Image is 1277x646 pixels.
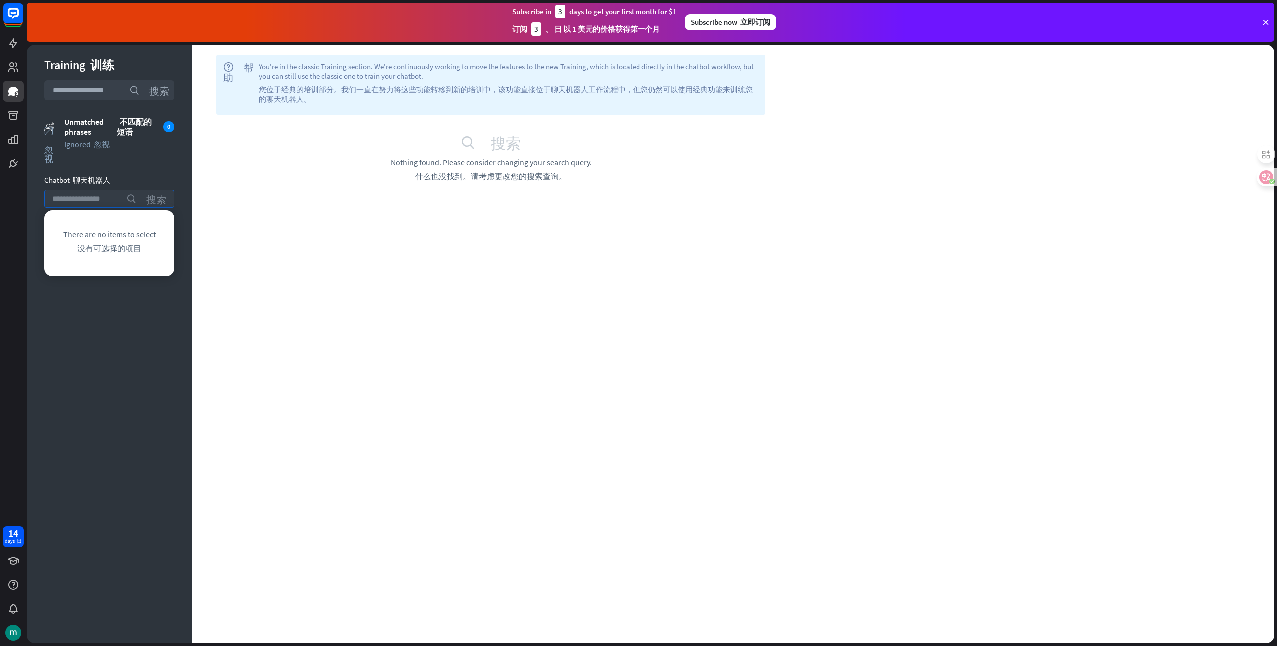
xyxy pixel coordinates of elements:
font: 您位于经典的培训部分。我们一直在努力将这些功能转移到新的培训中，该功能直接位于聊天机器人工作流程中，但您仍然可以使用经典功能来训练您的聊天机器人。 [259,85,753,104]
font: 订阅 、 日 以 1 美元的价格获得第一个月 [512,24,660,34]
div: 3 [531,22,541,36]
div: Subscribe now [685,14,776,30]
div: Ignored [64,139,174,149]
font: 什么也没找到。请考虑更改您的搜索查询。 [415,171,567,181]
font: 聊天机器人 [73,175,110,185]
div: Subscribe in days to get your first month for $1 [512,5,677,40]
span: Nothing found. Please consider changing your search query. [391,157,592,185]
div: Unmatched phrases [64,117,174,137]
font: 训练 [90,57,114,73]
i: ignored [44,126,54,163]
font: 搜索 [146,194,166,204]
font: 不匹配的短语 [117,117,152,137]
i: unmatched_phrases [44,121,54,132]
div: Training [44,57,174,73]
font: 没有可选择的项目 [77,243,141,253]
div: 14 [8,529,18,538]
div: 0 [163,121,174,132]
i: search [129,85,169,95]
font: 立即订阅 [740,17,770,27]
i: search [126,194,166,204]
a: 14 days 日 [3,526,24,547]
font: 忽视 [44,145,53,163]
font: 忽视 [94,139,110,149]
span: There are no items to select [63,229,156,257]
font: 搜索 [491,135,521,150]
i: search [461,135,521,150]
span: You're in the classic Training section. We're continuously working to move the features to the ne... [259,62,758,108]
i: help [223,62,254,108]
div: 3 [555,5,565,18]
font: 搜索 [149,85,169,95]
font: 日 [17,538,22,544]
div: Chatbot [44,175,174,185]
button: Open LiveChat chat widget [8,4,38,34]
font: 帮助 [223,62,254,82]
div: days [5,538,22,545]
